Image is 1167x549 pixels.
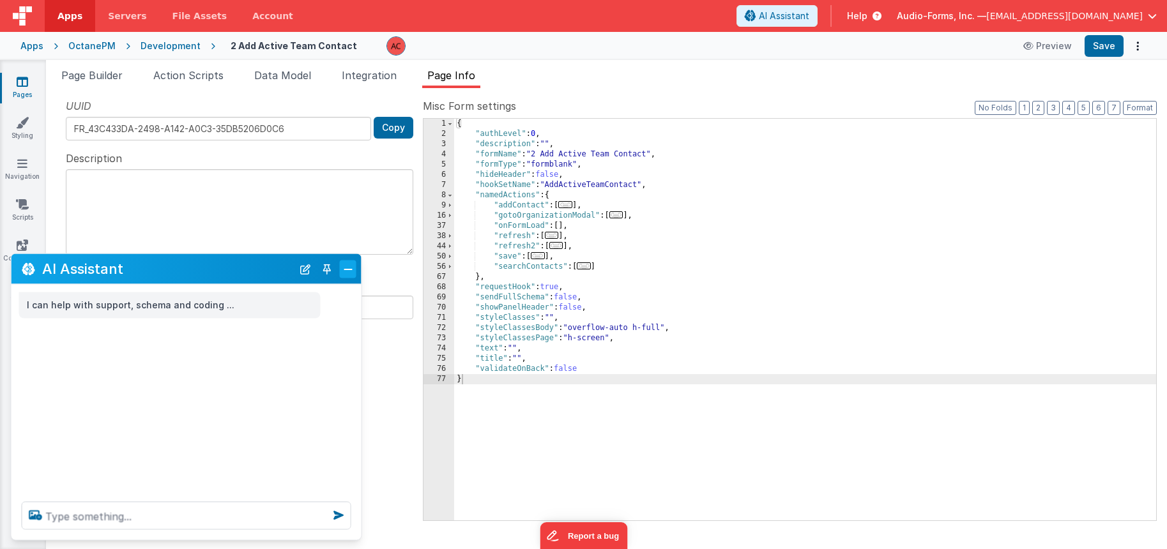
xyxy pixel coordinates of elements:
[423,333,454,343] div: 73
[558,201,572,208] span: ...
[577,262,591,269] span: ...
[340,260,356,278] button: Close
[231,41,357,50] h4: 2 Add Active Team Contact
[20,40,43,52] div: Apps
[153,69,224,82] span: Action Scripts
[423,262,454,272] div: 56
[172,10,227,22] span: File Assets
[423,221,454,231] div: 37
[540,522,627,549] iframe: Marker.io feedback button
[423,241,454,252] div: 44
[374,117,413,139] button: Copy
[1129,37,1147,55] button: Options
[545,232,559,239] span: ...
[318,260,336,278] button: Toggle Pin
[141,40,201,52] div: Development
[549,242,563,249] span: ...
[1085,35,1124,57] button: Save
[423,354,454,364] div: 75
[986,10,1143,22] span: [EMAIL_ADDRESS][DOMAIN_NAME]
[423,200,454,211] div: 9
[423,292,454,303] div: 69
[423,364,454,374] div: 76
[1092,101,1105,115] button: 6
[427,69,475,82] span: Page Info
[1032,101,1044,115] button: 2
[423,374,454,384] div: 77
[897,10,1157,22] button: Audio-Forms, Inc. — [EMAIL_ADDRESS][DOMAIN_NAME]
[254,69,311,82] span: Data Model
[423,129,454,139] div: 2
[423,119,454,129] div: 1
[42,261,293,276] h2: AI Assistant
[423,323,454,333] div: 72
[423,180,454,190] div: 7
[1108,101,1120,115] button: 7
[342,69,397,82] span: Integration
[57,10,82,22] span: Apps
[423,170,454,180] div: 6
[61,69,123,82] span: Page Builder
[423,343,454,354] div: 74
[423,149,454,160] div: 4
[423,211,454,221] div: 16
[531,252,545,259] span: ...
[423,313,454,323] div: 71
[423,190,454,200] div: 8
[423,303,454,313] div: 70
[1019,101,1030,115] button: 1
[975,101,1016,115] button: No Folds
[1078,101,1090,115] button: 5
[736,5,818,27] button: AI Assistant
[897,10,986,22] span: Audio-Forms, Inc. —
[423,98,516,114] span: Misc Form settings
[66,98,91,114] span: UUID
[108,10,146,22] span: Servers
[1016,36,1079,56] button: Preview
[387,37,405,55] img: e1205bf731cae5f591faad8638e24ab9
[1062,101,1075,115] button: 4
[609,211,623,218] span: ...
[27,297,313,313] p: I can help with support, schema and coding ...
[423,139,454,149] div: 3
[423,231,454,241] div: 38
[1123,101,1157,115] button: Format
[423,272,454,282] div: 67
[847,10,867,22] span: Help
[423,160,454,170] div: 5
[759,10,809,22] span: AI Assistant
[1047,101,1060,115] button: 3
[66,151,122,166] span: Description
[296,260,314,278] button: New Chat
[68,40,116,52] div: OctanePM
[423,282,454,292] div: 68
[423,252,454,262] div: 50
